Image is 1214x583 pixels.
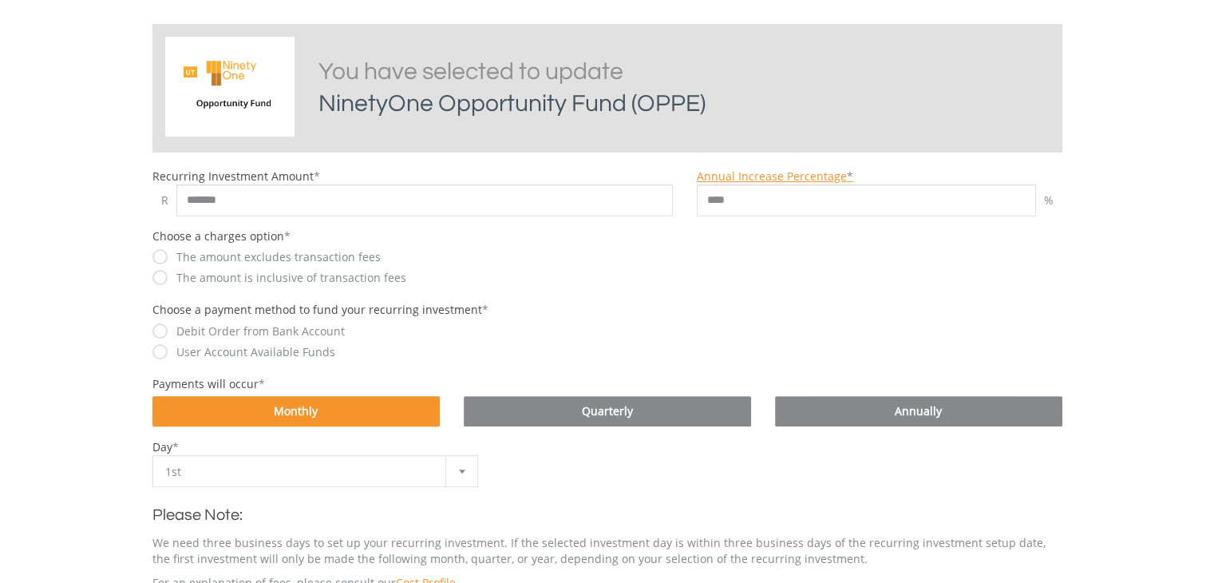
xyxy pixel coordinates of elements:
a: Annual Increase Percentage* [697,169,853,184]
span: NinetyOne Opportunity Fund (OPPE) [318,91,706,116]
label: The amount excludes transaction fees [168,249,381,265]
label: Day [152,439,172,454]
div: % [1036,184,1062,216]
label: The amount is inclusive of transaction fees [168,270,406,286]
span: Monthly [274,403,318,418]
label: Recurring Investment Amount [152,169,314,184]
span: Quarterly [582,403,633,418]
span: R [152,184,176,216]
label: User Account Available Funds [168,344,335,360]
label: Choose a charges option [152,228,284,244]
span: Annually [895,403,942,418]
h2: You have selected to update [318,56,821,120]
label: Payments will occur [152,376,259,391]
label: Debit Order from Bank Account [168,323,345,339]
span: 1st [165,456,442,488]
label: Choose a payment method to fund your recurring investment [152,302,482,317]
img: UT.ZA.OPPE.png [173,45,293,129]
h2: Please Note: [152,503,1062,527]
p: We need three business days to set up your recurring investment. If the selected investment day i... [152,535,1062,567]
